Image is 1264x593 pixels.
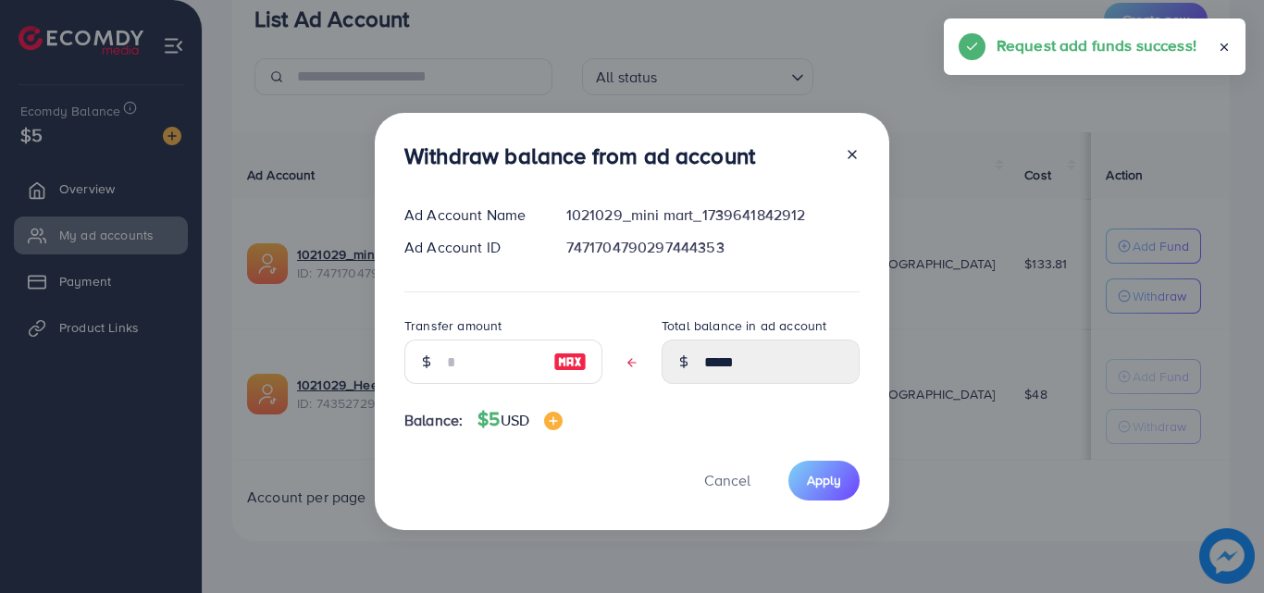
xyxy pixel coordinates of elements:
[788,461,860,500] button: Apply
[681,461,774,500] button: Cancel
[404,410,463,431] span: Balance:
[807,471,841,489] span: Apply
[390,237,551,258] div: Ad Account ID
[404,316,502,335] label: Transfer amount
[551,204,874,226] div: 1021029_mini mart_1739641842912
[997,33,1196,57] h5: Request add funds success!
[704,470,750,490] span: Cancel
[553,351,587,373] img: image
[551,237,874,258] div: 7471704790297444353
[390,204,551,226] div: Ad Account Name
[662,316,826,335] label: Total balance in ad account
[544,412,563,430] img: image
[404,142,755,169] h3: Withdraw balance from ad account
[501,410,529,430] span: USD
[477,408,563,431] h4: $5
